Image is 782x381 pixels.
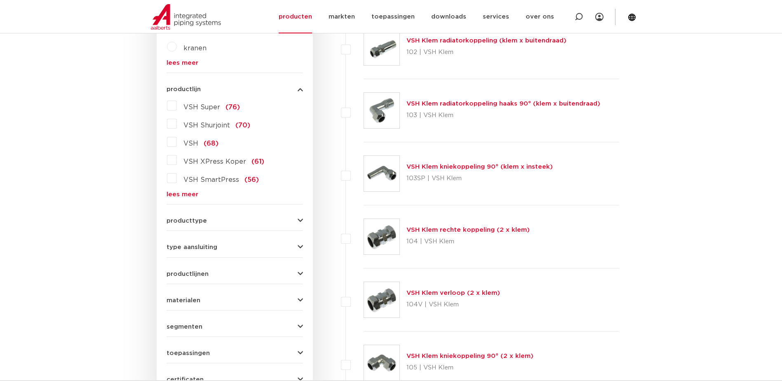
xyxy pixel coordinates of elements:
[167,297,200,303] span: materialen
[167,324,202,330] span: segmenten
[167,86,201,92] span: productlijn
[235,122,250,129] span: (70)
[167,191,303,198] a: lees meer
[406,164,553,170] a: VSH Klem kniekoppeling 90° (klem x insteek)
[167,297,303,303] button: materialen
[251,158,264,165] span: (61)
[167,271,209,277] span: productlijnen
[167,271,303,277] button: productlijnen
[406,101,600,107] a: VSH Klem radiatorkoppeling haaks 90° (klem x buitendraad)
[167,350,210,356] span: toepassingen
[167,244,303,250] button: type aansluiting
[167,350,303,356] button: toepassingen
[167,60,303,66] a: lees meer
[364,345,399,381] img: Thumbnail for VSH Klem kniekoppeling 90° (2 x klem)
[406,172,553,185] p: 103SP | VSH Klem
[167,86,303,92] button: productlijn
[167,218,207,224] span: producttype
[406,227,530,233] a: VSH Klem rechte koppeling (2 x klem)
[183,45,207,52] a: kranen
[406,46,566,59] p: 102 | VSH Klem
[183,104,220,111] span: VSH Super
[183,158,246,165] span: VSH XPress Koper
[204,140,218,147] span: (68)
[225,104,240,111] span: (76)
[406,361,533,374] p: 105 | VSH Klem
[406,290,500,296] a: VSH Klem verloop (2 x klem)
[406,298,500,311] p: 104V | VSH Klem
[406,235,530,248] p: 104 | VSH Klem
[183,140,198,147] span: VSH
[167,244,217,250] span: type aansluiting
[364,93,399,128] img: Thumbnail for VSH Klem radiatorkoppeling haaks 90° (klem x buitendraad)
[406,109,600,122] p: 103 | VSH Klem
[406,38,566,44] a: VSH Klem radiatorkoppeling (klem x buitendraad)
[167,218,303,224] button: producttype
[364,30,399,65] img: Thumbnail for VSH Klem radiatorkoppeling (klem x buitendraad)
[244,176,259,183] span: (56)
[364,282,399,317] img: Thumbnail for VSH Klem verloop (2 x klem)
[167,324,303,330] button: segmenten
[364,219,399,254] img: Thumbnail for VSH Klem rechte koppeling (2 x klem)
[406,353,533,359] a: VSH Klem kniekoppeling 90° (2 x klem)
[183,122,230,129] span: VSH Shurjoint
[183,176,239,183] span: VSH SmartPress
[364,156,399,191] img: Thumbnail for VSH Klem kniekoppeling 90° (klem x insteek)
